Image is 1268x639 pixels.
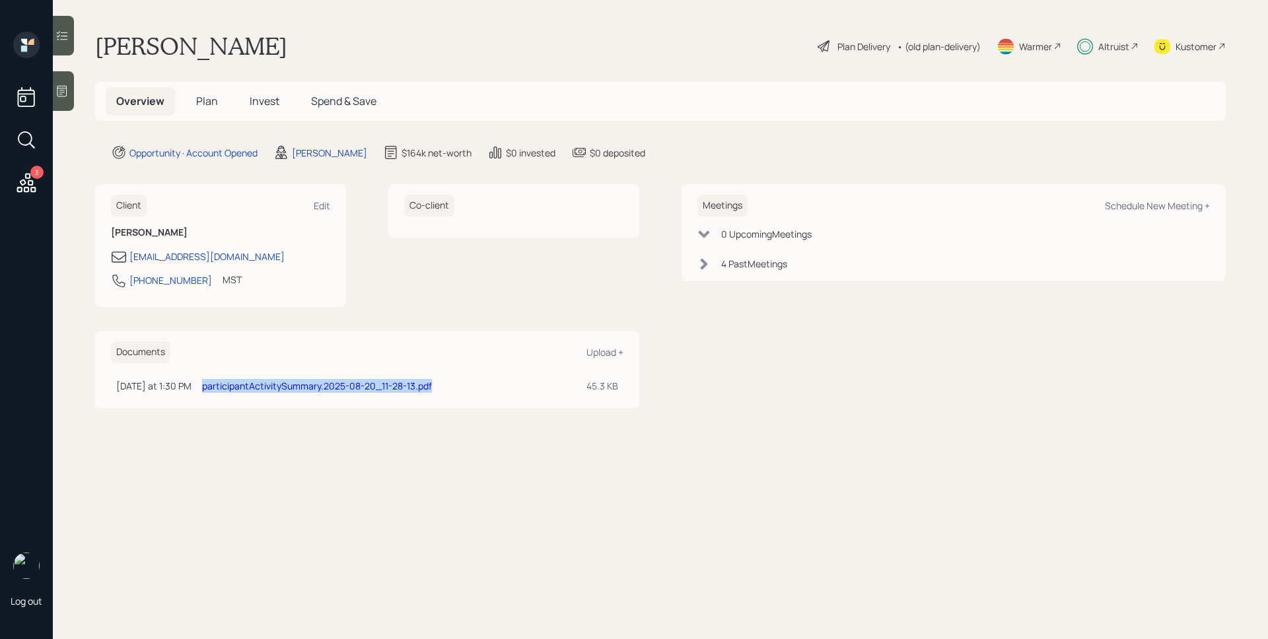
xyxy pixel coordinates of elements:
h6: [PERSON_NAME] [111,227,330,238]
div: • (old plan-delivery) [897,40,981,53]
a: participantActivitySummary.2025-08-20_11-28-13.pdf [202,380,432,392]
div: [PHONE_NUMBER] [129,273,212,287]
div: Altruist [1098,40,1129,53]
span: Plan [196,94,218,108]
h6: Documents [111,341,170,363]
h6: Client [111,195,147,217]
div: Opportunity · Account Opened [129,146,258,160]
div: Upload + [586,346,623,358]
div: 3 [30,166,44,179]
div: [EMAIL_ADDRESS][DOMAIN_NAME] [129,250,285,263]
div: Log out [11,595,42,607]
h6: Co-client [404,195,454,217]
div: 4 Past Meeting s [721,257,787,271]
div: 45.3 KB [586,379,618,393]
img: james-distasi-headshot.png [13,553,40,579]
div: Edit [314,199,330,212]
span: Invest [250,94,279,108]
div: $164k net-worth [402,146,472,160]
div: Warmer [1019,40,1052,53]
div: Schedule New Meeting + [1105,199,1210,212]
div: [PERSON_NAME] [292,146,367,160]
span: Overview [116,94,164,108]
div: $0 deposited [590,146,645,160]
div: MST [223,273,242,286]
div: [DATE] at 1:30 PM [116,379,192,393]
span: Spend & Save [311,94,376,108]
div: Plan Delivery [837,40,890,53]
h1: [PERSON_NAME] [95,32,287,61]
div: 0 Upcoming Meeting s [721,227,812,241]
div: $0 invested [506,146,555,160]
h6: Meetings [697,195,748,217]
div: Kustomer [1176,40,1216,53]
